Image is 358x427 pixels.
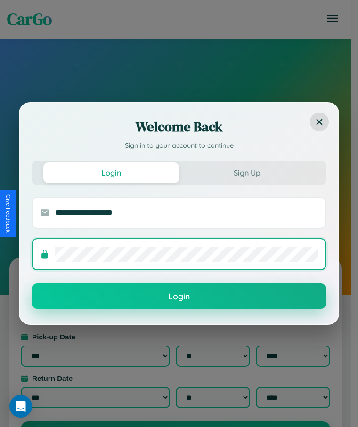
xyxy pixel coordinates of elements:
button: Sign Up [179,162,315,183]
div: Open Intercom Messenger [9,395,32,418]
div: Give Feedback [5,194,11,233]
button: Login [32,283,326,309]
button: Login [43,162,179,183]
p: Sign in to your account to continue [32,141,326,151]
h2: Welcome Back [32,117,326,136]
